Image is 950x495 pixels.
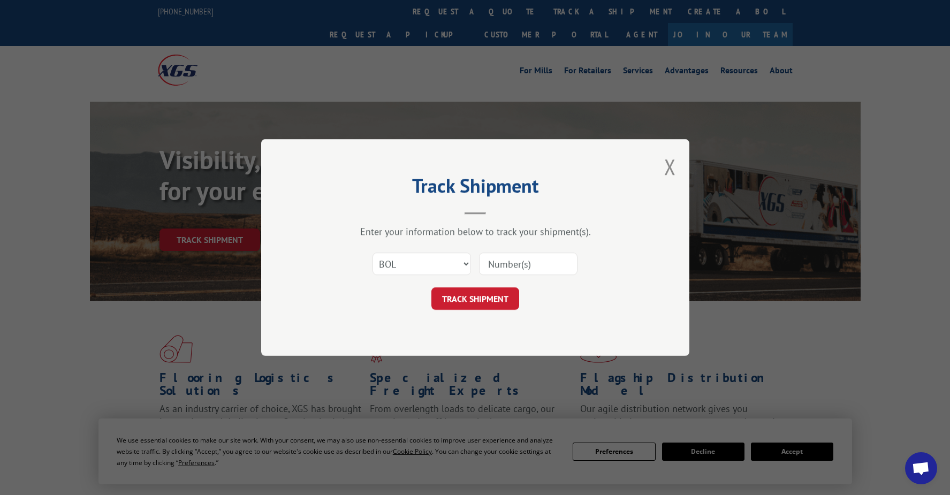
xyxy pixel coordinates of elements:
button: TRACK SHIPMENT [431,287,519,310]
button: Close modal [664,153,676,181]
div: Open chat [905,452,937,484]
div: Enter your information below to track your shipment(s). [315,225,636,238]
h2: Track Shipment [315,178,636,199]
input: Number(s) [479,253,577,275]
